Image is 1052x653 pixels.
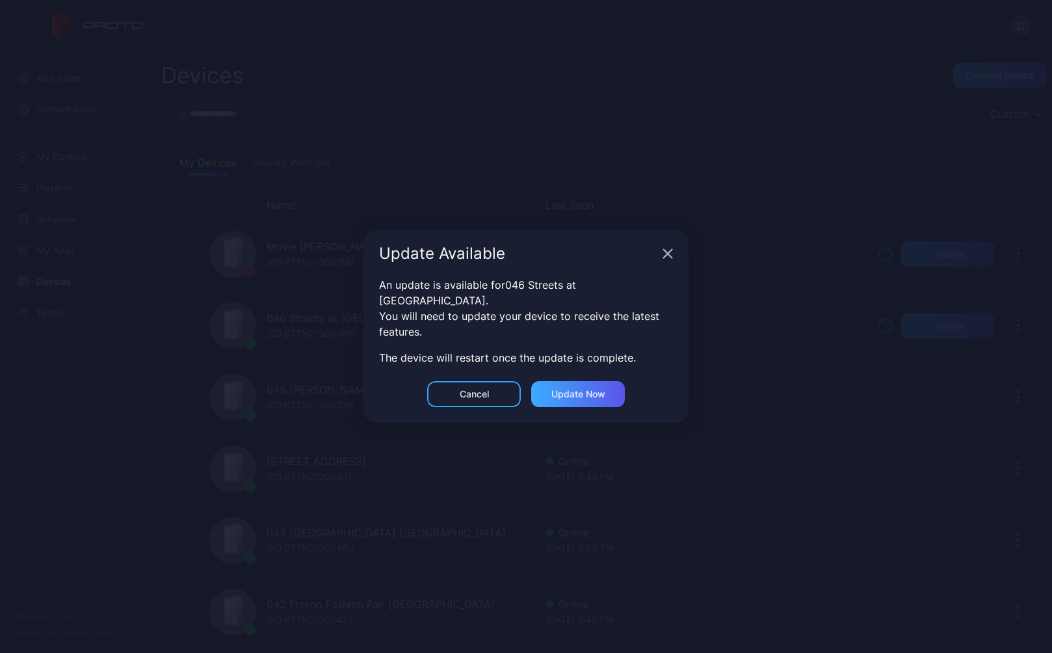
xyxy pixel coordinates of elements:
[531,381,625,407] button: Update now
[460,389,489,399] div: Cancel
[379,308,673,340] div: You will need to update your device to receive the latest features.
[379,350,673,366] div: The device will restart once the update is complete.
[379,277,673,308] div: An update is available for 046 Streets at [GEOGRAPHIC_DATA] .
[551,389,605,399] div: Update now
[427,381,521,407] button: Cancel
[379,246,657,261] div: Update Available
